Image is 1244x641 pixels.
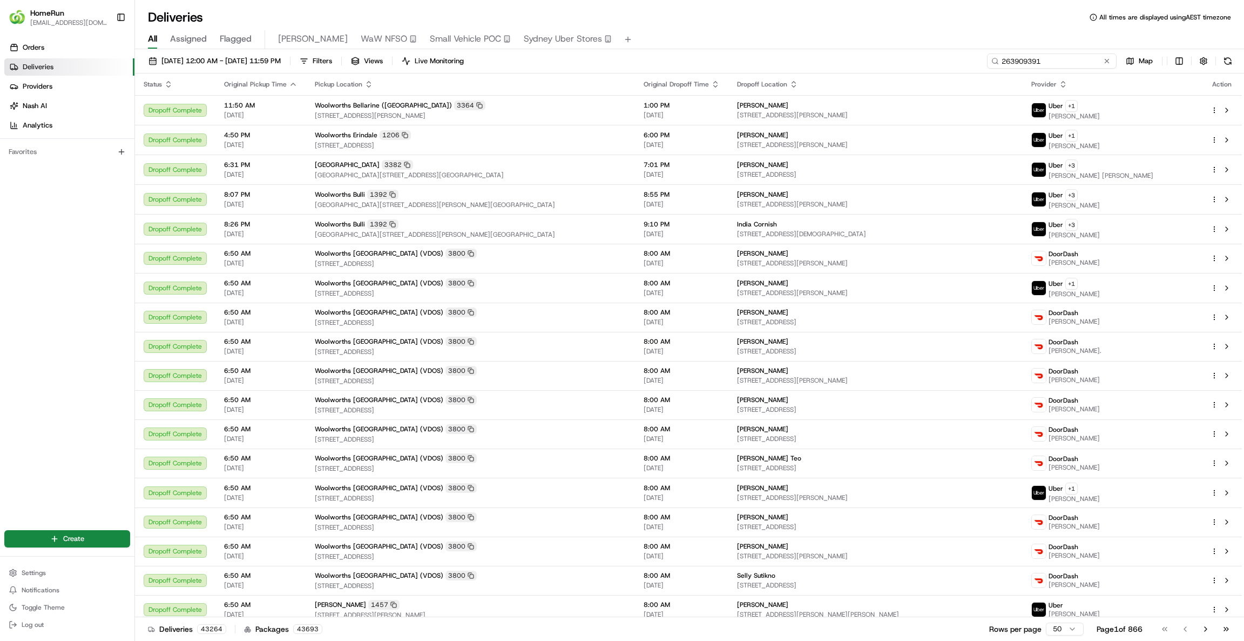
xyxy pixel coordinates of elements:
span: [DATE] [644,581,720,590]
span: Live Monitoring [415,56,464,66]
span: [DATE] [224,347,298,356]
span: [DATE] [644,230,720,238]
button: Map [1121,54,1158,69]
span: 9:10 PM [644,220,720,229]
span: [PERSON_NAME] [737,308,788,317]
span: Woolworths [GEOGRAPHIC_DATA] (VDOS) [315,454,443,463]
span: [PERSON_NAME] [1049,551,1100,560]
span: Woolworths [GEOGRAPHIC_DATA] (VDOS) [315,337,443,346]
span: [EMAIL_ADDRESS][DOMAIN_NAME] [30,18,107,27]
span: 6:31 PM [224,161,298,169]
span: [DATE] [224,230,298,238]
div: 1206 [380,130,411,140]
span: [PERSON_NAME] Teo [737,454,801,463]
span: 8:00 AM [644,571,720,580]
span: 6:50 AM [224,396,298,404]
span: [STREET_ADDRESS] [737,318,1014,326]
span: Notifications [22,586,59,595]
div: 1392 [367,190,398,199]
span: [STREET_ADDRESS] [737,523,1014,531]
span: Woolworths Bulli [315,220,365,229]
span: [DATE] [224,435,298,443]
span: [STREET_ADDRESS] [737,581,1014,590]
span: 8:00 AM [644,279,720,288]
span: [PERSON_NAME] [1049,434,1100,443]
span: [DATE] [644,523,720,531]
span: [STREET_ADDRESS][PERSON_NAME] [737,552,1014,560]
span: Deliveries [23,62,53,72]
div: 3382 [382,160,413,170]
span: [PERSON_NAME] [1049,201,1100,210]
button: +1 [1065,130,1078,142]
div: Page 1 of 866 [1097,624,1142,635]
span: Analytics [23,121,52,130]
span: DoorDash [1049,513,1078,522]
span: Woolworths [GEOGRAPHIC_DATA] (VDOS) [315,425,443,433]
span: 8:26 PM [224,220,298,229]
button: +3 [1065,219,1078,231]
span: Uber [1049,484,1063,493]
a: Deliveries [4,58,134,76]
span: India Cornish [737,220,777,229]
span: 1:00 PM [644,101,720,110]
button: Settings [4,565,130,580]
span: [DATE] [644,493,720,502]
span: Orders [23,43,44,52]
span: Filters [313,56,332,66]
span: [PERSON_NAME] [737,542,788,551]
span: [DATE] [224,289,298,297]
button: Create [4,530,130,547]
span: [PERSON_NAME] [737,190,788,199]
div: 3800 [445,278,477,288]
span: [STREET_ADDRESS] [315,141,626,150]
span: [DATE] [224,581,298,590]
button: Filters [295,54,337,69]
span: 8:07 PM [224,190,298,199]
span: [PERSON_NAME] [737,484,788,492]
span: [STREET_ADDRESS] [737,435,1014,443]
img: uber-new-logo.jpeg [1032,163,1046,177]
div: 3800 [445,512,477,522]
span: 6:50 AM [224,308,298,317]
span: 8:00 AM [644,396,720,404]
div: 3800 [445,308,477,317]
span: 8:00 AM [644,454,720,463]
span: Flagged [220,32,252,45]
span: [PERSON_NAME] [737,131,788,139]
span: [STREET_ADDRESS] [315,318,626,327]
span: [PERSON_NAME] [315,600,366,609]
span: [DATE] [644,464,720,472]
span: 8:00 AM [644,542,720,551]
div: 3800 [445,424,477,434]
span: [DATE] [644,141,720,149]
span: [STREET_ADDRESS][PERSON_NAME] [737,141,1014,149]
span: [PERSON_NAME] [1049,290,1100,298]
img: HomeRun [9,9,26,26]
span: DoorDash [1049,309,1078,317]
img: doordash_logo_v2.png [1032,310,1046,324]
img: uber-new-logo.jpeg [1032,222,1046,236]
span: [STREET_ADDRESS] [315,552,626,561]
span: [STREET_ADDRESS] [315,464,626,473]
span: [PERSON_NAME] [PERSON_NAME] [1049,171,1153,180]
span: [STREET_ADDRESS] [315,348,626,356]
span: 6:50 AM [224,279,298,288]
h1: Deliveries [148,9,203,26]
span: Woolworths [GEOGRAPHIC_DATA] (VDOS) [315,513,443,522]
span: [GEOGRAPHIC_DATA][STREET_ADDRESS][PERSON_NAME][GEOGRAPHIC_DATA] [315,201,626,209]
span: [DATE] [224,493,298,502]
div: 3800 [445,571,477,580]
span: [DATE] [224,200,298,209]
button: +3 [1065,159,1078,171]
button: HomeRun [30,8,64,18]
span: [DATE] [644,405,720,414]
span: [PERSON_NAME] [737,396,788,404]
span: [PERSON_NAME] [1049,463,1100,472]
span: 6:50 AM [224,513,298,522]
button: Views [346,54,388,69]
span: Uber [1049,161,1063,170]
span: 6:50 AM [224,366,298,375]
button: Log out [4,617,130,632]
span: [DATE] [644,435,720,443]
